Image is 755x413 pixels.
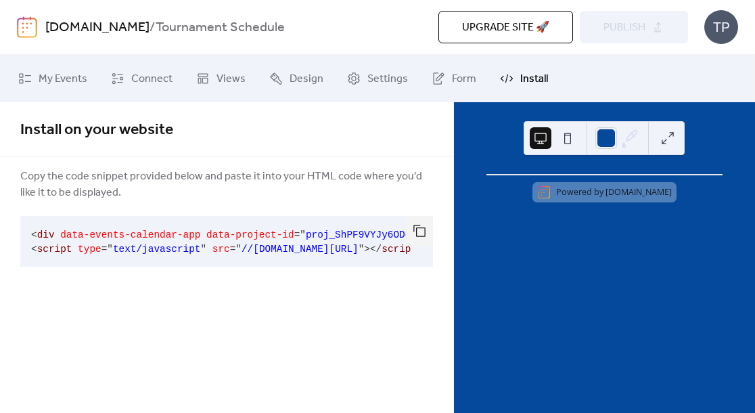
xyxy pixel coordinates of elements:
a: Design [259,60,334,97]
span: Install [520,71,548,87]
span: Upgrade site 🚀 [462,20,549,36]
span: type [78,244,101,255]
span: = [101,244,108,255]
span: Copy the code snippet provided below and paste it into your HTML code where you'd like it to be d... [20,169,433,201]
span: src [212,244,230,255]
span: Views [216,71,246,87]
img: logo [17,16,37,38]
span: < [31,230,37,240]
span: < [31,244,37,255]
span: Form [452,71,476,87]
div: Powered by [556,186,672,198]
span: proj_ShPF9VYJy6ODgZKPDaCKm [306,230,458,240]
span: = [230,244,236,255]
span: " [200,244,206,255]
span: text/javascript [113,244,201,255]
span: " [300,230,306,240]
span: " [107,244,113,255]
span: = [294,230,300,240]
span: data-events-calendar-app [60,230,200,240]
span: div [37,230,55,240]
span: Settings [367,71,408,87]
b: Tournament Schedule [156,15,285,41]
span: </ [370,244,382,255]
a: My Events [8,60,97,97]
span: Install on your website [20,115,173,145]
button: Upgrade site 🚀 [438,11,573,43]
a: Views [186,60,256,97]
span: " [359,244,365,255]
a: Form [421,60,486,97]
span: > [364,244,370,255]
a: Settings [337,60,418,97]
span: My Events [39,71,87,87]
span: script [37,244,72,255]
span: Design [290,71,323,87]
span: script [382,244,417,255]
span: Connect [131,71,173,87]
span: data-project-id [206,230,294,240]
a: Connect [101,60,183,97]
span: //[DOMAIN_NAME][URL] [242,244,359,255]
span: " [235,244,242,255]
a: [DOMAIN_NAME] [45,15,150,41]
div: TP [704,10,738,44]
b: / [150,15,156,41]
a: [DOMAIN_NAME] [605,186,672,198]
a: Install [490,60,558,97]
